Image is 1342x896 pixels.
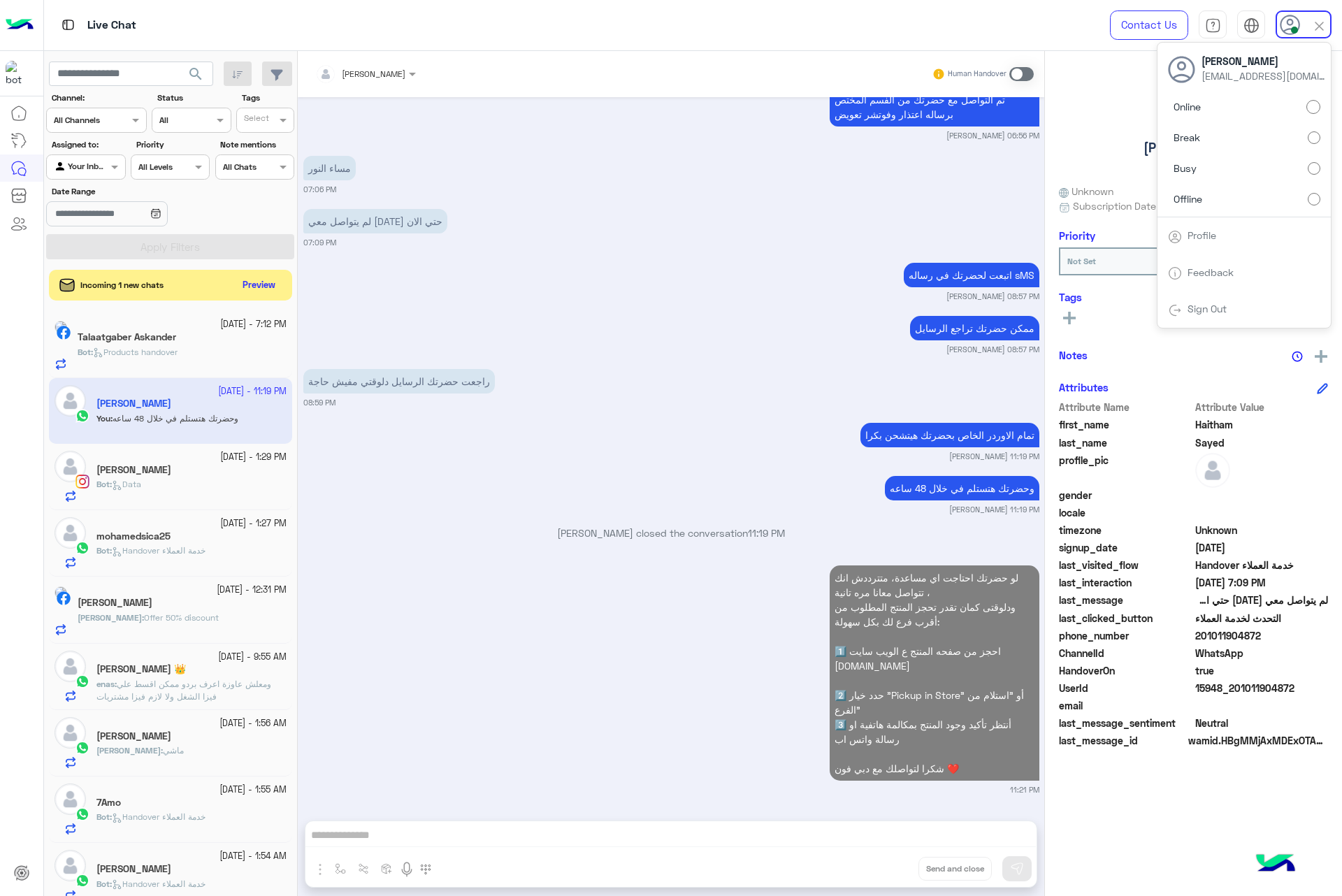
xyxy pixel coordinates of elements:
img: WhatsApp [75,874,89,888]
img: picture [55,586,67,599]
img: 1403182699927242 [6,61,31,86]
p: Live Chat [87,16,136,35]
b: : [78,347,93,357]
img: Logo [6,10,34,40]
h5: [PERSON_NAME] [1143,140,1244,156]
img: picture [55,321,67,333]
span: Incoming 1 new chats [80,279,164,291]
img: defaultAdmin.png [55,783,86,815]
img: WhatsApp [75,741,89,755]
span: Haitham [1195,417,1329,432]
span: Subscription Date : [DATE] [1073,198,1194,213]
a: Contact Us [1110,10,1188,40]
span: 15948_201011904872 [1195,681,1329,695]
img: notes [1292,351,1303,362]
span: Bot [96,879,110,889]
img: WhatsApp [75,674,89,688]
span: Handover خدمة العملاء [112,879,205,889]
small: [DATE] - 1:54 AM [219,850,287,863]
p: 4/10/2025, 11:19 PM [860,423,1039,447]
h5: Ahmed Omran [96,464,171,476]
span: email [1059,698,1192,713]
label: Tags [242,92,293,104]
span: last_visited_flow [1059,558,1192,572]
button: Preview [237,275,282,296]
span: ومعلش عاوزة اعرف بردو ممكن اقسط علي فيزا الشغل ولا لازم فيزا مشتريات [96,679,271,702]
p: 4/10/2025, 7:06 PM [303,156,356,180]
span: last_message_sentiment [1059,716,1192,730]
span: Attribute Value [1195,400,1329,414]
span: 2024-12-25T20:02:05.236Z [1195,540,1329,555]
small: [PERSON_NAME] 06:56 PM [946,130,1039,141]
img: Instagram [75,475,89,489]
input: Online [1306,100,1320,114]
b: : [96,745,163,756]
h6: Priority [1059,229,1095,242]
img: hulul-logo.png [1251,840,1300,889]
span: Handover خدمة العملاء [1195,558,1329,572]
input: Busy [1308,162,1320,175]
img: defaultAdmin.png [55,717,86,749]
small: [DATE] - 12:31 PM [217,584,287,597]
label: Date Range [52,185,208,198]
small: [DATE] - 1:29 PM [220,451,287,464]
span: Unknown [1059,184,1113,198]
span: HandoverOn [1059,663,1192,678]
p: 4/10/2025, 6:56 PM [830,87,1039,127]
span: Online [1174,99,1201,114]
span: Bot [96,545,110,556]
span: Products handover [93,347,178,357]
small: 07:06 PM [303,184,336,195]
span: [PERSON_NAME] [96,745,161,756]
span: 0 [1195,716,1329,730]
a: Profile [1188,229,1216,241]
span: signup_date [1059,540,1192,555]
p: 4/10/2025, 11:19 PM [885,476,1039,500]
small: [DATE] - 7:12 PM [220,318,287,331]
b: : [96,811,112,822]
label: Note mentions [220,138,292,151]
span: [PERSON_NAME] [1202,54,1327,68]
span: 2 [1195,646,1329,660]
span: [EMAIL_ADDRESS][DOMAIN_NAME] [1202,68,1327,83]
span: Busy [1174,161,1197,175]
p: 4/10/2025, 7:09 PM [303,209,447,233]
span: Handover خدمة العملاء [112,545,205,556]
small: [PERSON_NAME] 08:57 PM [946,291,1039,302]
img: tab [59,16,77,34]
h5: enas abdullah 👑 [96,663,186,675]
a: tab [1199,10,1227,40]
small: [PERSON_NAME] 11:19 PM [949,504,1039,515]
img: defaultAdmin.png [55,850,86,881]
p: 4/10/2025, 8:59 PM [303,369,495,393]
span: Sayed [1195,435,1329,450]
img: tab [1168,266,1182,280]
span: timezone [1059,523,1192,537]
h5: mohamedsica25 [96,530,171,542]
img: defaultAdmin.png [55,517,86,549]
span: 2025-10-04T16:09:02.546Z [1195,575,1329,590]
button: search [179,62,213,92]
small: [PERSON_NAME] 11:19 PM [949,451,1039,462]
span: null [1195,505,1329,520]
a: Sign Out [1188,303,1227,315]
h6: Notes [1059,349,1088,361]
small: Human Handover [948,68,1006,80]
span: profile_pic [1059,453,1192,485]
span: last_interaction [1059,575,1192,590]
span: Handover خدمة العملاء [112,811,205,822]
span: null [1195,488,1329,503]
small: [DATE] - 9:55 AM [218,651,287,664]
span: last_message [1059,593,1192,607]
img: defaultAdmin.png [1195,453,1230,488]
span: [PERSON_NAME] [342,68,405,79]
input: Break [1308,131,1320,144]
span: Bot [96,811,110,822]
small: 11:21 PM [1010,784,1039,795]
small: [PERSON_NAME] 08:57 PM [946,344,1039,355]
small: [DATE] - 1:27 PM [220,517,287,530]
div: Select [242,112,269,128]
span: last_message_id [1059,733,1185,748]
b: : [96,479,112,489]
h6: Attributes [1059,381,1109,393]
